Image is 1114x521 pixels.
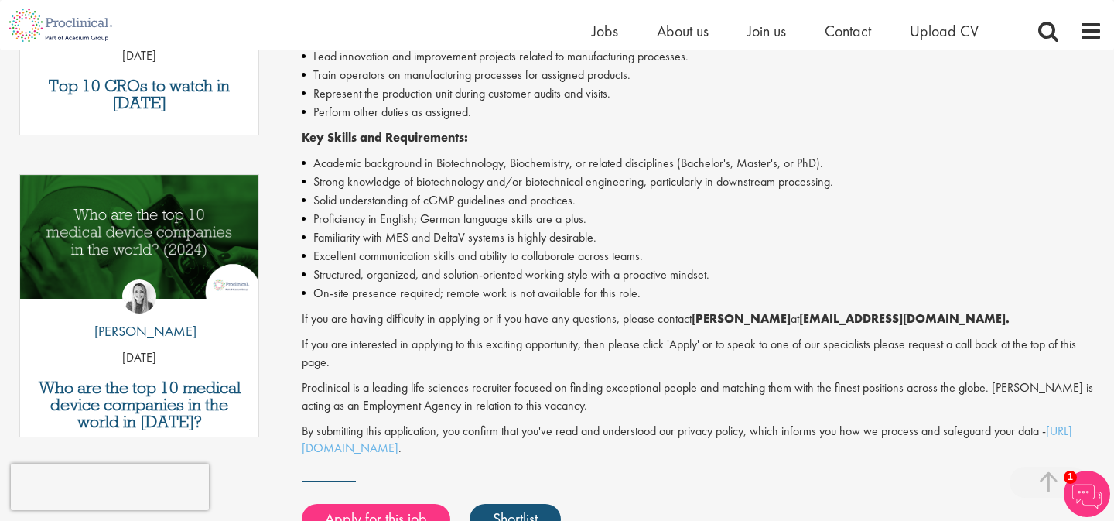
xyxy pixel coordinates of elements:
[302,173,1102,191] li: Strong knowledge of biotechnology and/or biotechnical engineering, particularly in downstream pro...
[302,47,1102,66] li: Lead innovation and improvement projects related to manufacturing processes.
[302,247,1102,266] li: Excellent communication skills and ability to collaborate across teams.
[302,154,1102,173] li: Academic background in Biotechnology, Biochemistry, or related disciplines (Bachelor's, Master's,...
[28,77,251,111] a: Top 10 CROs to watch in [DATE]
[302,336,1102,372] p: If you are interested in applying to this exciting opportunity, then please click 'Apply' or to s...
[302,423,1072,457] a: [URL][DOMAIN_NAME]
[1064,471,1077,484] span: 1
[122,279,156,314] img: Hannah Burke
[692,310,791,327] strong: [PERSON_NAME]
[20,175,258,299] img: Top 10 Medical Device Companies 2024
[20,349,258,367] p: [DATE]
[825,21,871,41] a: Contact
[302,210,1102,228] li: Proficiency in English; German language skills are a plus.
[83,321,196,341] p: [PERSON_NAME]
[20,175,258,312] a: Link to a post
[28,379,251,430] a: Who are the top 10 medical device companies in the world in [DATE]?
[592,21,618,41] a: Jobs
[302,103,1102,122] li: Perform other duties as assigned.
[910,21,979,41] a: Upload CV
[302,84,1102,103] li: Represent the production unit during customer audits and visits.
[302,379,1102,415] p: Proclinical is a leading life sciences recruiter focused on finding exceptional people and matchi...
[302,310,1102,328] p: If you are having difficulty in applying or if you have any questions, please contact at
[83,279,196,349] a: Hannah Burke [PERSON_NAME]
[302,266,1102,284] li: Structured, organized, and solution-oriented working style with a proactive mindset.
[302,129,468,146] strong: Key Skills and Requirements:
[747,21,786,41] a: Join us
[302,228,1102,247] li: Familiarity with MES and DeltaV systems is highly desirable.
[657,21,709,41] a: About us
[302,66,1102,84] li: Train operators on manufacturing processes for assigned products.
[302,423,1102,458] p: By submitting this application, you confirm that you've read and understood our privacy policy, w...
[302,284,1102,303] li: On-site presence required; remote work is not available for this role.
[20,47,258,65] p: [DATE]
[302,191,1102,210] li: Solid understanding of cGMP guidelines and practices.
[799,310,1010,327] strong: [EMAIL_ADDRESS][DOMAIN_NAME].
[1064,471,1110,517] img: Chatbot
[11,464,209,510] iframe: reCAPTCHA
